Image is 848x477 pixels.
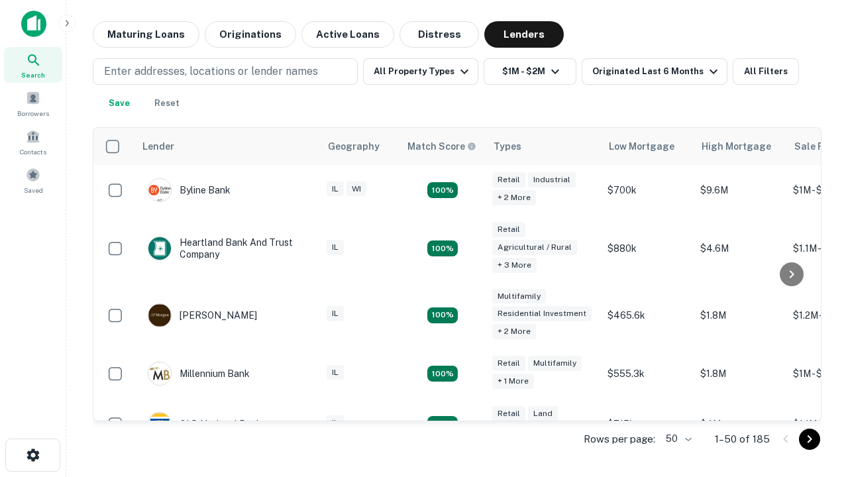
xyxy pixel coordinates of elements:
div: IL [327,415,344,431]
th: Lender [134,128,320,165]
span: Borrowers [17,108,49,119]
img: picture [148,237,171,260]
div: IL [327,182,344,197]
button: Save your search to get updates of matches that match your search criteria. [98,90,140,117]
th: Types [486,128,601,165]
div: Matching Properties: 17, hasApolloMatch: undefined [427,240,458,256]
div: Heartland Bank And Trust Company [148,237,307,260]
div: IL [327,306,344,321]
button: Active Loans [301,21,394,48]
div: + 1 more [492,374,534,389]
a: Borrowers [4,85,62,121]
th: Low Mortgage [601,128,694,165]
button: All Filters [733,58,799,85]
div: Types [494,138,521,154]
td: $9.6M [694,165,786,215]
div: Matching Properties: 16, hasApolloMatch: undefined [427,366,458,382]
img: capitalize-icon.png [21,11,46,37]
a: Contacts [4,124,62,160]
td: $4M [694,399,786,449]
td: $715k [601,399,694,449]
div: Retail [492,172,525,187]
div: Retail [492,356,525,371]
td: $700k [601,165,694,215]
div: OLD National Bank [148,412,262,436]
div: IL [327,240,344,255]
div: Millennium Bank [148,362,250,386]
span: Contacts [20,146,46,157]
div: WI [346,182,366,197]
div: High Mortgage [702,138,771,154]
div: Land [528,406,558,421]
td: $1.8M [694,348,786,399]
div: Low Mortgage [609,138,674,154]
button: Distress [399,21,479,48]
button: Enter addresses, locations or lender names [93,58,358,85]
div: Matching Properties: 18, hasApolloMatch: undefined [427,182,458,198]
div: Retail [492,222,525,237]
button: Lenders [484,21,564,48]
td: $465.6k [601,282,694,349]
div: Capitalize uses an advanced AI algorithm to match your search with the best lender. The match sco... [407,139,476,154]
button: Originated Last 6 Months [582,58,727,85]
div: Multifamily [492,289,546,304]
div: Matching Properties: 18, hasApolloMatch: undefined [427,416,458,432]
div: Retail [492,406,525,421]
img: picture [148,413,171,435]
div: + 2 more [492,324,536,339]
div: + 3 more [492,258,537,273]
button: Go to next page [799,429,820,450]
a: Search [4,47,62,83]
button: $1M - $2M [484,58,576,85]
div: Byline Bank [148,178,231,202]
td: $555.3k [601,348,694,399]
th: High Mortgage [694,128,786,165]
div: IL [327,365,344,380]
button: Originations [205,21,296,48]
div: + 2 more [492,190,536,205]
th: Geography [320,128,399,165]
p: Rows per page: [584,431,655,447]
div: Lender [142,138,174,154]
div: Residential Investment [492,306,592,321]
button: Maturing Loans [93,21,199,48]
img: picture [148,179,171,201]
p: 1–50 of 185 [715,431,770,447]
iframe: Chat Widget [782,329,848,392]
div: [PERSON_NAME] [148,303,257,327]
div: 50 [661,429,694,449]
div: Matching Properties: 27, hasApolloMatch: undefined [427,307,458,323]
span: Saved [24,185,43,195]
td: $880k [601,215,694,282]
h6: Match Score [407,139,474,154]
button: All Property Types [363,58,478,85]
span: Search [21,70,45,80]
div: Geography [328,138,380,154]
td: $4.6M [694,215,786,282]
div: Agricultural / Rural [492,240,577,255]
a: Saved [4,162,62,198]
td: $1.8M [694,282,786,349]
img: picture [148,304,171,327]
img: picture [148,362,171,385]
div: Originated Last 6 Months [592,64,721,79]
th: Capitalize uses an advanced AI algorithm to match your search with the best lender. The match sco... [399,128,486,165]
div: Multifamily [528,356,582,371]
p: Enter addresses, locations or lender names [104,64,318,79]
div: Industrial [528,172,576,187]
button: Reset [146,90,188,117]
